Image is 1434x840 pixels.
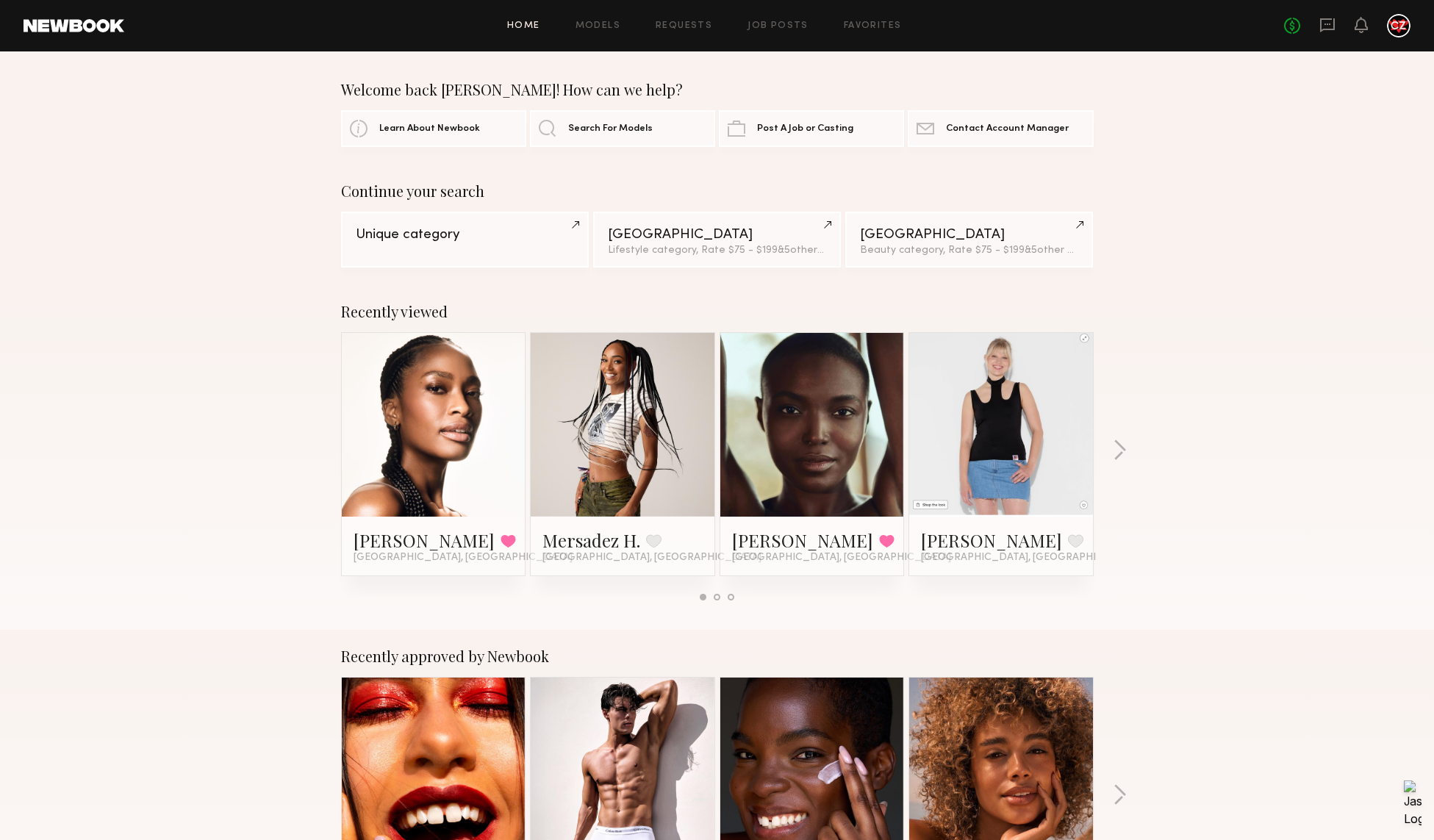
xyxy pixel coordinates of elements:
[778,245,848,255] span: & 5 other filter s
[341,303,1094,320] div: Recently viewed
[844,21,902,31] a: Favorites
[341,212,589,268] a: Unique category
[608,228,826,242] div: [GEOGRAPHIC_DATA]
[860,228,1078,242] div: [GEOGRAPHIC_DATA]
[542,552,761,564] span: [GEOGRAPHIC_DATA], [GEOGRAPHIC_DATA]
[719,110,904,147] a: Post A Job or Casting
[732,528,873,552] a: [PERSON_NAME]
[341,110,526,147] a: Learn About Newbook
[568,124,653,134] span: Search For Models
[354,528,495,552] a: [PERSON_NAME]
[908,110,1093,147] a: Contact Account Manager
[656,21,712,31] a: Requests
[356,228,574,242] div: Unique category
[748,21,809,31] a: Job Posts
[530,110,715,147] a: Search For Models
[1025,245,1095,255] span: & 5 other filter s
[921,552,1140,564] span: [GEOGRAPHIC_DATA], [GEOGRAPHIC_DATA]
[354,552,573,564] span: [GEOGRAPHIC_DATA], [GEOGRAPHIC_DATA]
[379,124,480,134] span: Learn About Newbook
[341,647,1094,665] div: Recently approved by Newbook
[608,245,826,256] div: Lifestyle category, Rate $75 - $199
[576,21,620,31] a: Models
[757,124,853,134] span: Post A Job or Casting
[921,528,1062,552] a: [PERSON_NAME]
[593,212,841,268] a: [GEOGRAPHIC_DATA]Lifestyle category, Rate $75 - $199&5other filters
[341,182,1094,200] div: Continue your search
[946,124,1069,134] span: Contact Account Manager
[732,552,951,564] span: [GEOGRAPHIC_DATA], [GEOGRAPHIC_DATA]
[860,245,1078,256] div: Beauty category, Rate $75 - $199
[542,528,640,552] a: Mersadez H.
[845,212,1093,268] a: [GEOGRAPHIC_DATA]Beauty category, Rate $75 - $199&5other filters
[507,21,540,31] a: Home
[341,81,1094,98] div: Welcome back [PERSON_NAME]! How can we help?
